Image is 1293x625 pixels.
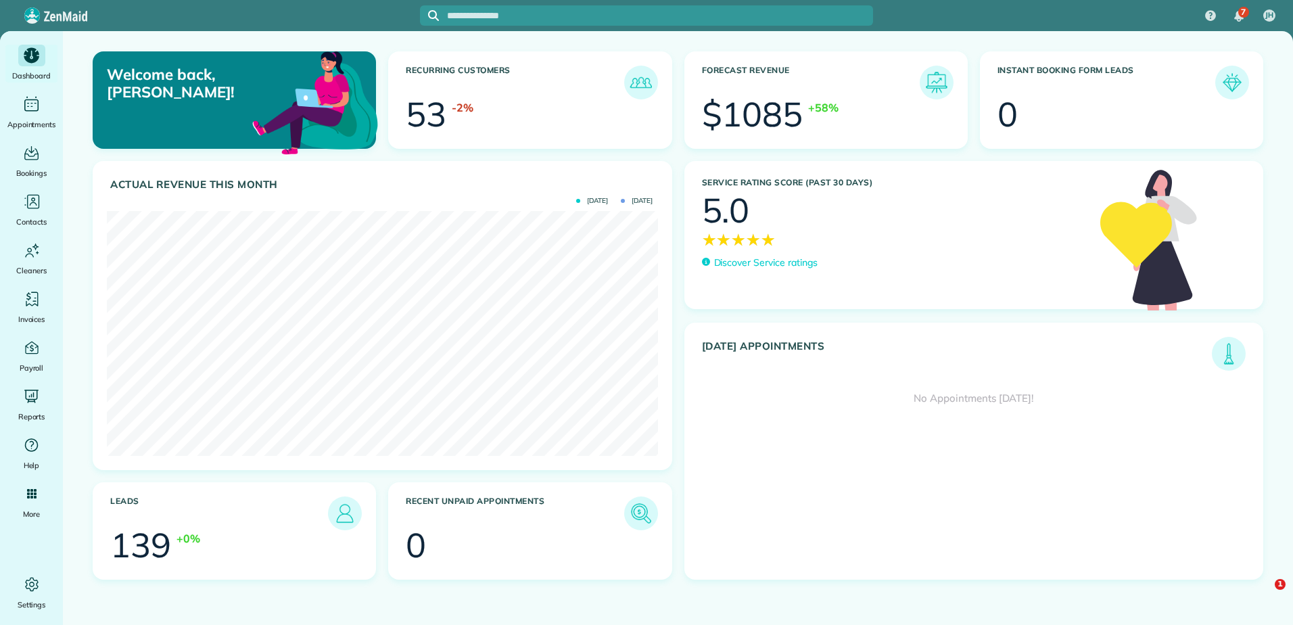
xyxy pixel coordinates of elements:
[702,193,750,227] div: 5.0
[406,97,446,131] div: 53
[110,496,328,530] h3: Leads
[702,227,717,252] span: ★
[107,66,285,101] p: Welcome back, [PERSON_NAME]!
[808,99,839,116] div: +58%
[621,198,653,204] span: [DATE]
[761,227,776,252] span: ★
[714,256,818,270] p: Discover Service ratings
[716,227,731,252] span: ★
[702,178,1087,187] h3: Service Rating score (past 30 days)
[18,410,45,423] span: Reports
[997,97,1018,131] div: 0
[406,528,426,562] div: 0
[746,227,761,252] span: ★
[5,45,57,83] a: Dashboard
[685,371,1263,427] div: No Appointments [DATE]!
[923,69,950,96] img: icon_forecast_revenue-8c13a41c7ed35a8dcfafea3cbb826a0462acb37728057bba2d056411b612bbbe.png
[628,69,655,96] img: icon_recurring_customers-cf858462ba22bcd05b5a5880d41d6543d210077de5bb9ebc9590e49fd87d84ed.png
[5,434,57,472] a: Help
[420,10,439,21] button: Focus search
[250,36,381,167] img: dashboard_welcome-42a62b7d889689a78055ac9021e634bf52bae3f8056760290aed330b23ab8690.png
[16,166,47,180] span: Bookings
[5,574,57,611] a: Settings
[702,66,920,99] h3: Forecast Revenue
[1241,7,1246,18] span: 7
[731,227,746,252] span: ★
[576,198,608,204] span: [DATE]
[20,361,44,375] span: Payroll
[406,66,624,99] h3: Recurring Customers
[702,256,818,270] a: Discover Service ratings
[5,93,57,131] a: Appointments
[5,142,57,180] a: Bookings
[23,507,40,521] span: More
[110,528,171,562] div: 139
[5,288,57,326] a: Invoices
[16,215,47,229] span: Contacts
[1225,1,1253,31] div: 7 unread notifications
[24,459,40,472] span: Help
[16,264,47,277] span: Cleaners
[1247,579,1279,611] iframe: Intercom live chat
[5,239,57,277] a: Cleaners
[177,530,200,547] div: +0%
[428,10,439,21] svg: Focus search
[1265,10,1273,21] span: JH
[18,312,45,326] span: Invoices
[406,496,624,530] h3: Recent unpaid appointments
[5,191,57,229] a: Contacts
[452,99,473,116] div: -2%
[12,69,51,83] span: Dashboard
[110,179,658,191] h3: Actual Revenue this month
[1215,340,1242,367] img: icon_todays_appointments-901f7ab196bb0bea1936b74009e4eb5ffbc2d2711fa7634e0d609ed5ef32b18b.png
[702,97,803,131] div: $1085
[1219,69,1246,96] img: icon_form_leads-04211a6a04a5b2264e4ee56bc0799ec3eb69b7e499cbb523a139df1d13a81ae0.png
[7,118,56,131] span: Appointments
[5,386,57,423] a: Reports
[997,66,1215,99] h3: Instant Booking Form Leads
[1275,579,1286,590] span: 1
[331,500,358,527] img: icon_leads-1bed01f49abd5b7fead27621c3d59655bb73ed531f8eeb49469d10e621d6b896.png
[5,337,57,375] a: Payroll
[702,340,1213,371] h3: [DATE] Appointments
[628,500,655,527] img: icon_unpaid_appointments-47b8ce3997adf2238b356f14209ab4cced10bd1f174958f3ca8f1d0dd7fffeee.png
[18,598,46,611] span: Settings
